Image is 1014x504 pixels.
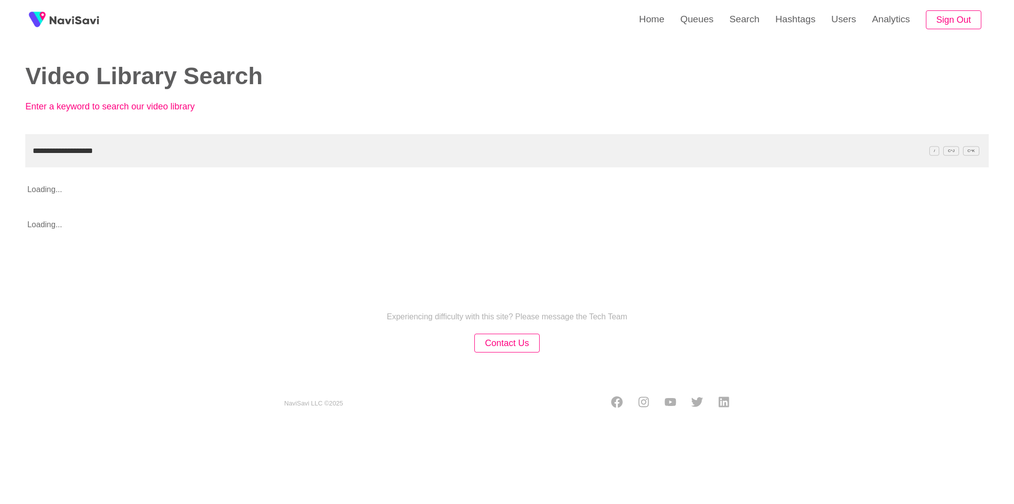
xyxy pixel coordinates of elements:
span: C^K [963,146,979,155]
a: Contact Us [474,339,539,348]
a: Facebook [611,396,623,411]
a: Youtube [664,396,676,411]
p: Enter a keyword to search our video library [25,101,243,112]
p: Loading... [25,212,892,237]
a: LinkedIn [718,396,730,411]
a: Twitter [691,396,703,411]
button: Contact Us [474,334,539,353]
img: fireSpot [50,15,99,25]
h2: Video Library Search [25,63,492,90]
span: / [929,146,939,155]
small: NaviSavi LLC © 2025 [284,400,343,407]
a: Instagram [638,396,650,411]
button: Sign Out [926,10,981,30]
span: C^J [943,146,959,155]
p: Experiencing difficulty with this site? Please message the Tech Team [387,312,627,321]
img: fireSpot [25,7,50,32]
p: Loading... [25,177,892,202]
